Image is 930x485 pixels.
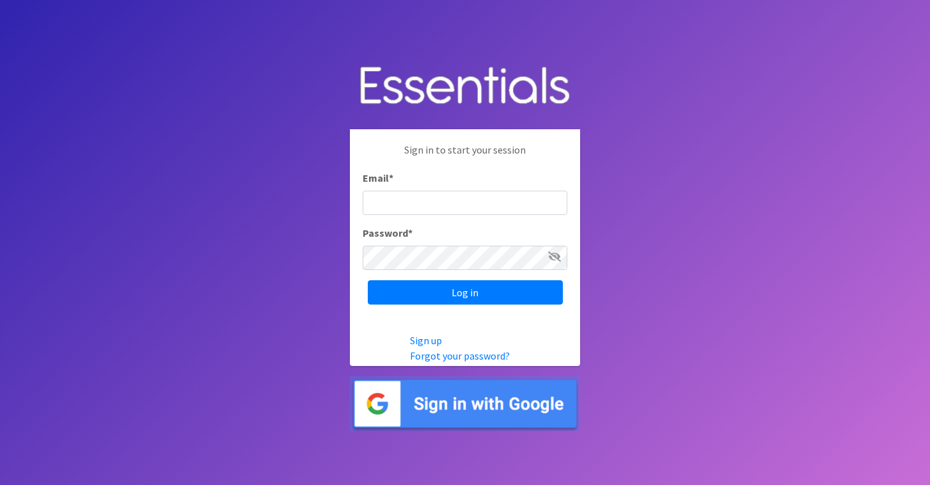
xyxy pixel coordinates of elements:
img: Human Essentials [350,54,580,120]
img: Sign in with Google [350,376,580,432]
a: Sign up [410,334,442,347]
abbr: required [408,227,413,239]
abbr: required [389,171,393,184]
input: Log in [368,280,563,305]
label: Email [363,170,393,186]
a: Forgot your password? [410,349,510,362]
p: Sign in to start your session [363,142,567,170]
label: Password [363,225,413,241]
